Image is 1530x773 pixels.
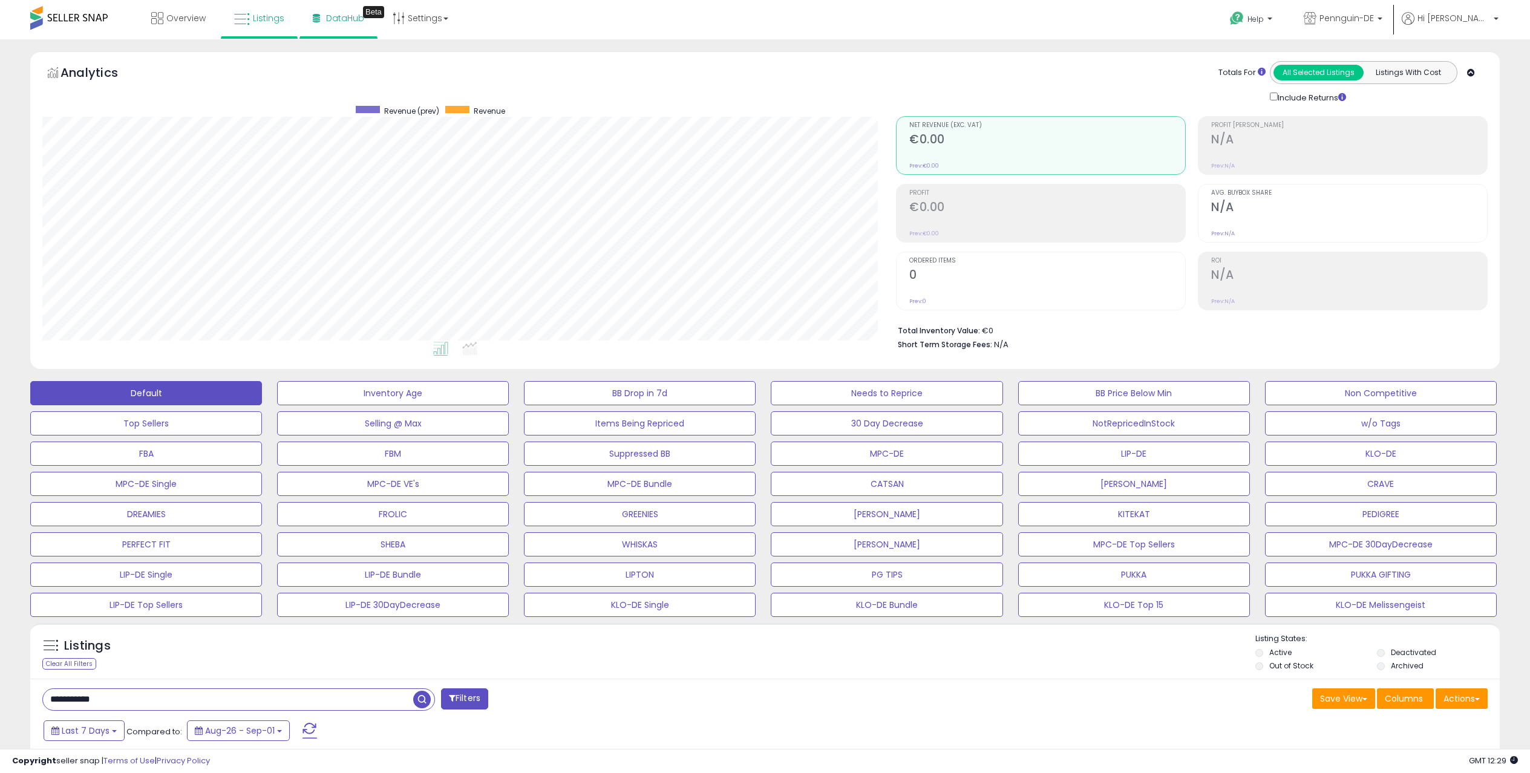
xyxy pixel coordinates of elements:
h2: N/A [1211,200,1487,217]
span: N/A [994,339,1009,350]
button: Needs to Reprice [771,381,1002,405]
li: €0 [898,322,1479,337]
div: seller snap | | [12,755,210,767]
h5: Analytics [60,64,142,84]
button: PERFECT FIT [30,532,262,556]
button: MPC-DE [771,442,1002,466]
button: [PERSON_NAME] [771,532,1002,556]
span: Listings [253,12,284,24]
a: Hi [PERSON_NAME] [1402,12,1499,39]
button: Filters [441,688,488,709]
span: Last 7 Days [62,725,110,737]
button: [PERSON_NAME] [1018,472,1250,496]
h2: N/A [1211,132,1487,149]
button: PEDIGREE [1265,502,1497,526]
span: ROI [1211,258,1487,264]
button: All Selected Listings [1273,65,1364,80]
button: GREENIES [524,502,756,526]
button: Actions [1436,688,1488,709]
small: Prev: N/A [1211,162,1235,169]
button: w/o Tags [1265,411,1497,435]
button: SHEBA [277,532,509,556]
button: LIP-DE [1018,442,1250,466]
button: MPC-DE VE's [277,472,509,496]
button: BB Price Below Min [1018,381,1250,405]
span: Ordered Items [909,258,1185,264]
h2: N/A [1211,268,1487,284]
h5: Listings [64,638,111,654]
button: FBM [277,442,509,466]
button: PG TIPS [771,563,1002,587]
h2: €0.00 [909,132,1185,149]
button: Selling @ Max [277,411,509,435]
span: Columns [1385,693,1423,705]
a: Help [1220,2,1284,39]
button: LIP-DE Single [30,563,262,587]
button: DREAMIES [30,502,262,526]
span: DataHub [326,12,364,24]
button: LIP-DE Bundle [277,563,509,587]
button: MPC-DE Top Sellers [1018,532,1250,556]
button: FROLIC [277,502,509,526]
span: Profit [PERSON_NAME] [1211,122,1487,129]
button: 30 Day Decrease [771,411,1002,435]
button: Non Competitive [1265,381,1497,405]
button: PUKKA GIFTING [1265,563,1497,587]
button: KLO-DE Melissengeist [1265,593,1497,617]
span: 2025-09-9 12:29 GMT [1469,755,1518,766]
button: LIP-DE 30DayDecrease [277,593,509,617]
small: Prev: N/A [1211,230,1235,237]
button: MPC-DE 30DayDecrease [1265,532,1497,556]
div: Tooltip anchor [363,6,384,18]
a: Privacy Policy [157,755,210,766]
label: Deactivated [1391,647,1436,657]
span: Overview [166,12,206,24]
button: FBA [30,442,262,466]
button: LIPTON [524,563,756,587]
button: Save View [1312,688,1375,709]
button: CRAVE [1265,472,1497,496]
span: Profit [909,190,1185,197]
span: Avg. Buybox Share [1211,190,1487,197]
small: Prev: €0.00 [909,230,939,237]
h2: €0.00 [909,200,1185,217]
button: MPC-DE Bundle [524,472,756,496]
button: KLO-DE Bundle [771,593,1002,617]
p: Listing States: [1255,633,1500,645]
button: [PERSON_NAME] [771,502,1002,526]
label: Archived [1391,660,1424,671]
b: Total Inventory Value: [898,325,980,336]
span: Hi [PERSON_NAME] [1417,12,1490,24]
button: KLO-DE [1265,442,1497,466]
label: Out of Stock [1269,660,1313,671]
span: Revenue (prev) [384,106,439,116]
span: Net Revenue (Exc. VAT) [909,122,1185,129]
div: Include Returns [1261,90,1361,104]
h2: 0 [909,268,1185,284]
b: Short Term Storage Fees: [898,339,992,350]
div: Totals For [1218,67,1266,79]
span: Compared to: [126,726,182,737]
button: Default [30,381,262,405]
strong: Copyright [12,755,56,766]
button: BB Drop in 7d [524,381,756,405]
button: LIP-DE Top Sellers [30,593,262,617]
button: Columns [1377,688,1434,709]
button: NotRepricedInStock [1018,411,1250,435]
span: Help [1247,14,1264,24]
button: Inventory Age [277,381,509,405]
button: Listings With Cost [1363,65,1453,80]
small: Prev: 0 [909,298,926,305]
a: Terms of Use [103,755,155,766]
button: CATSAN [771,472,1002,496]
span: Aug-26 - Sep-01 [205,725,275,737]
button: PUKKA [1018,563,1250,587]
div: Clear All Filters [42,658,96,670]
i: Get Help [1229,11,1244,26]
button: MPC-DE Single [30,472,262,496]
span: Pennguin-DE [1319,12,1374,24]
span: Revenue [474,106,505,116]
small: Prev: €0.00 [909,162,939,169]
button: KLO-DE Top 15 [1018,593,1250,617]
button: WHISKAS [524,532,756,556]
